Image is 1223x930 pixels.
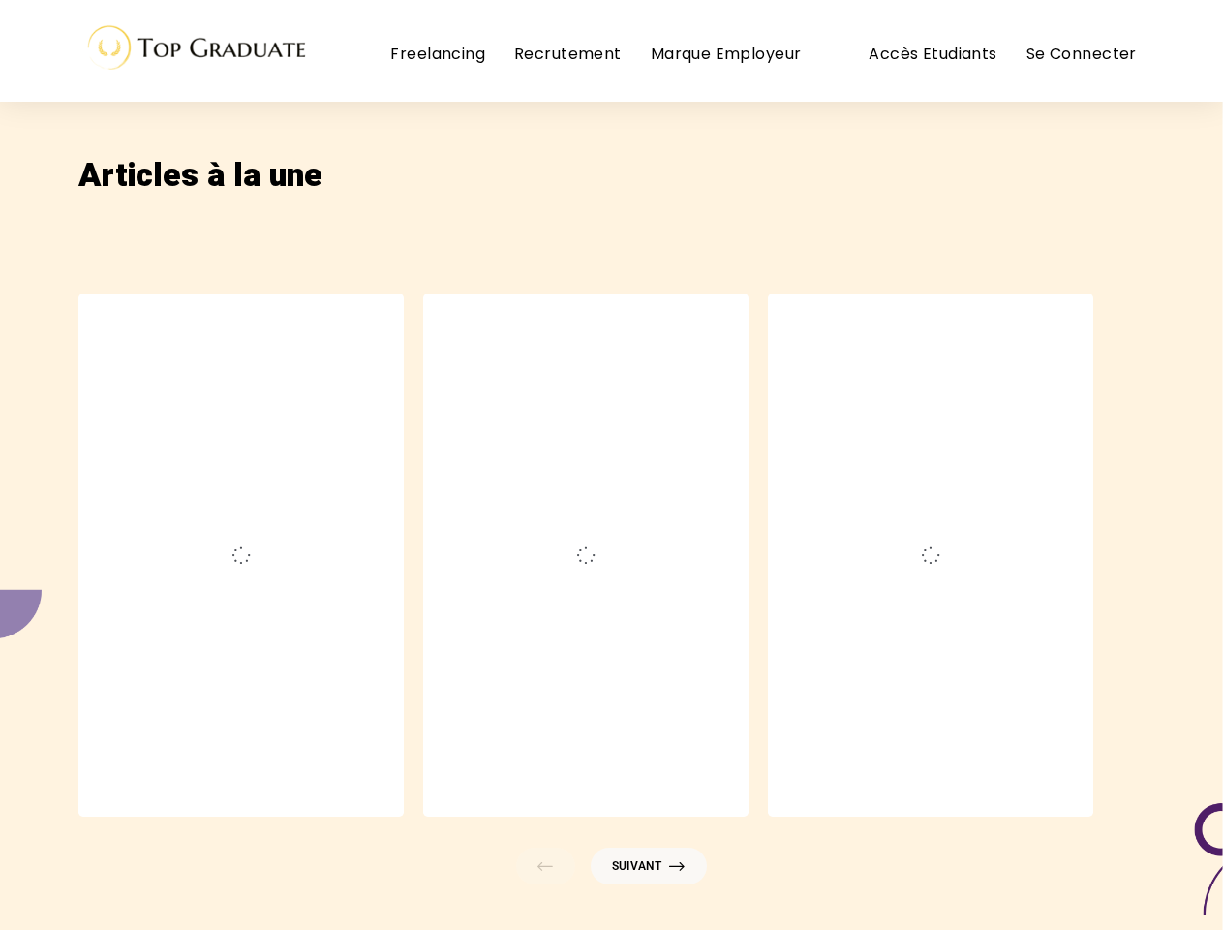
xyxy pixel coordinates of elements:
a: Suivant [591,848,707,884]
a: Recrutement [514,35,622,67]
a: Accès Etudiants [869,35,996,67]
a: Marque Employeur [651,35,802,67]
h3: Articles à la une [78,156,322,196]
a: Se Connecter [1026,35,1137,67]
img: Blog [72,15,313,78]
a: Freelancing [390,35,485,67]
